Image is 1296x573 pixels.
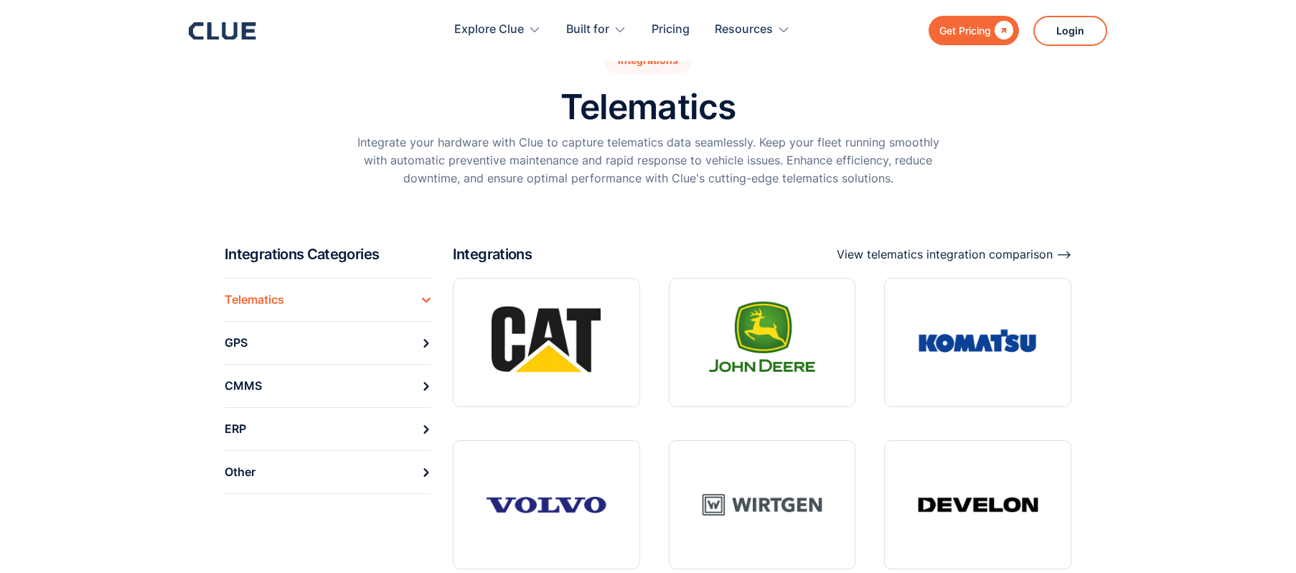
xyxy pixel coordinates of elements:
a: Login [1033,16,1107,46]
div: Built for [566,7,609,52]
div: Explore Clue [454,7,524,52]
p: Integrate your hardware with Clue to capture telematics data seamlessly. Keep your fleet running ... [354,134,942,188]
h1: Telematics [560,88,735,126]
div: Explore Clue [454,7,541,52]
div: Resources [715,7,773,52]
a: Other [225,450,431,494]
div: Telematics [225,289,284,311]
a: Telematics [225,278,431,321]
h2: Integrations Categories [225,245,441,264]
div: Built for [566,7,626,52]
a: View telematics integration comparison ⟶ [837,245,1071,264]
a: CMMS [225,364,431,407]
a: ERP [225,407,431,450]
div: Resources [715,7,790,52]
div: GPS [225,332,248,354]
a: Pricing [652,7,690,52]
div: ERP [225,418,246,440]
div: Other [225,461,255,483]
h2: Integrations [453,245,532,264]
a: Get Pricing [929,16,1019,45]
div: CMMS [225,375,262,397]
div:  [991,22,1013,39]
div: Get Pricing [939,22,991,39]
a: GPS [225,321,431,364]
